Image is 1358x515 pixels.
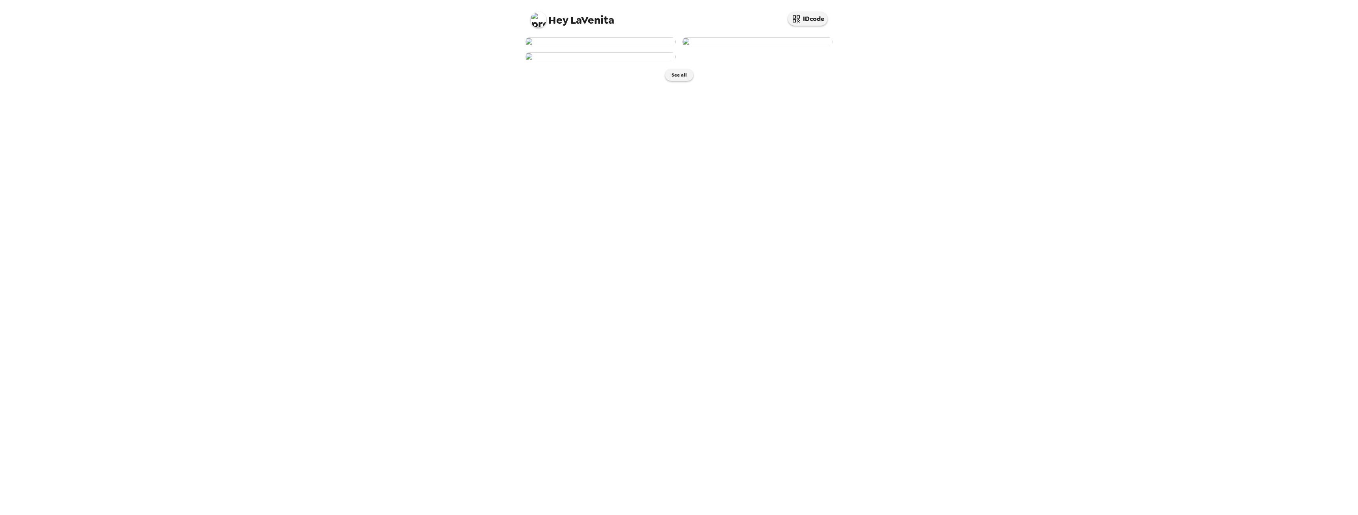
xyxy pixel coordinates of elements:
img: user-259620 [525,52,676,61]
span: Hey [548,13,568,27]
img: user-259621 [682,37,833,46]
img: user-259936 [525,37,676,46]
span: LaVenita [531,8,614,26]
img: profile pic [531,12,546,28]
button: See all [665,69,693,81]
button: IDcode [788,12,827,26]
